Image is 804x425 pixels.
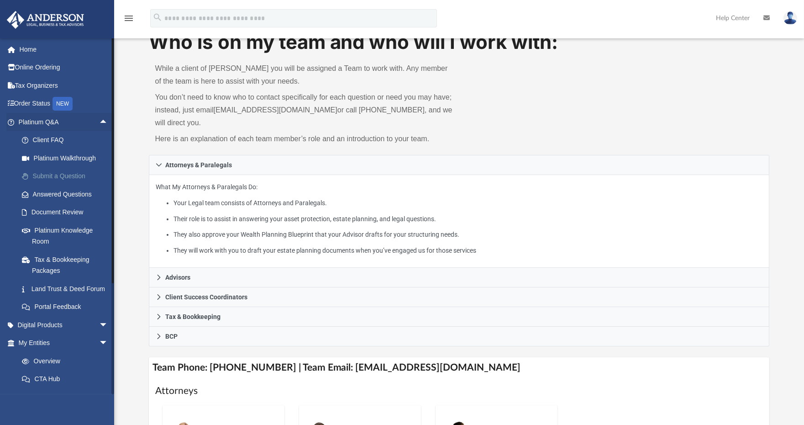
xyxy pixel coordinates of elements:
[173,197,763,209] li: Your Legal team consists of Attorneys and Paralegals.
[165,333,178,340] span: BCP
[13,388,122,406] a: Entity Change Request
[13,203,122,222] a: Document Review
[99,316,117,335] span: arrow_drop_down
[155,384,763,398] h1: Attorneys
[173,245,763,256] li: They will work with you to draft your estate planning documents when you’ve engaged us for those ...
[165,162,232,168] span: Attorneys & Paralegals
[149,155,770,175] a: Attorneys & Paralegals
[156,181,763,256] p: What My Attorneys & Paralegals Do:
[13,221,122,250] a: Platinum Knowledge Room
[6,316,122,334] a: Digital Productsarrow_drop_down
[165,274,190,281] span: Advisors
[13,167,122,186] a: Submit a Question
[165,294,247,300] span: Client Success Coordinators
[13,250,122,280] a: Tax & Bookkeeping Packages
[53,97,73,111] div: NEW
[173,229,763,240] li: They also approve your Wealth Planning Blueprint that your Advisor drafts for your structuring ne...
[149,307,770,327] a: Tax & Bookkeeping
[99,113,117,132] span: arrow_drop_up
[155,91,453,129] p: You don’t need to know who to contact specifically for each question or need you may have; instea...
[6,40,122,58] a: Home
[123,17,134,24] a: menu
[99,334,117,353] span: arrow_drop_down
[13,185,122,203] a: Answered Questions
[6,58,122,77] a: Online Ordering
[13,298,122,316] a: Portal Feedback
[155,133,453,145] p: Here is an explanation of each team member’s role and an introduction to your team.
[149,327,770,346] a: BCP
[6,113,122,131] a: Platinum Q&Aarrow_drop_up
[13,370,122,388] a: CTA Hub
[149,29,770,56] h1: Who is on my team and who will I work with:
[13,149,122,167] a: Platinum Walkthrough
[149,268,770,287] a: Advisors
[13,280,122,298] a: Land Trust & Deed Forum
[6,95,122,113] a: Order StatusNEW
[214,106,337,114] a: [EMAIL_ADDRESS][DOMAIN_NAME]
[152,12,163,22] i: search
[155,62,453,88] p: While a client of [PERSON_NAME] you will be assigned a Team to work with. Any member of the team ...
[783,11,797,25] img: User Pic
[13,131,122,149] a: Client FAQ
[149,287,770,307] a: Client Success Coordinators
[6,76,122,95] a: Tax Organizers
[6,334,122,352] a: My Entitiesarrow_drop_down
[149,357,770,378] h4: Team Phone: [PHONE_NUMBER] | Team Email: [EMAIL_ADDRESS][DOMAIN_NAME]
[173,213,763,225] li: Their role is to assist in answering your asset protection, estate planning, and legal questions.
[149,175,770,268] div: Attorneys & Paralegals
[13,352,122,370] a: Overview
[123,13,134,24] i: menu
[165,313,221,320] span: Tax & Bookkeeping
[4,11,87,29] img: Anderson Advisors Platinum Portal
